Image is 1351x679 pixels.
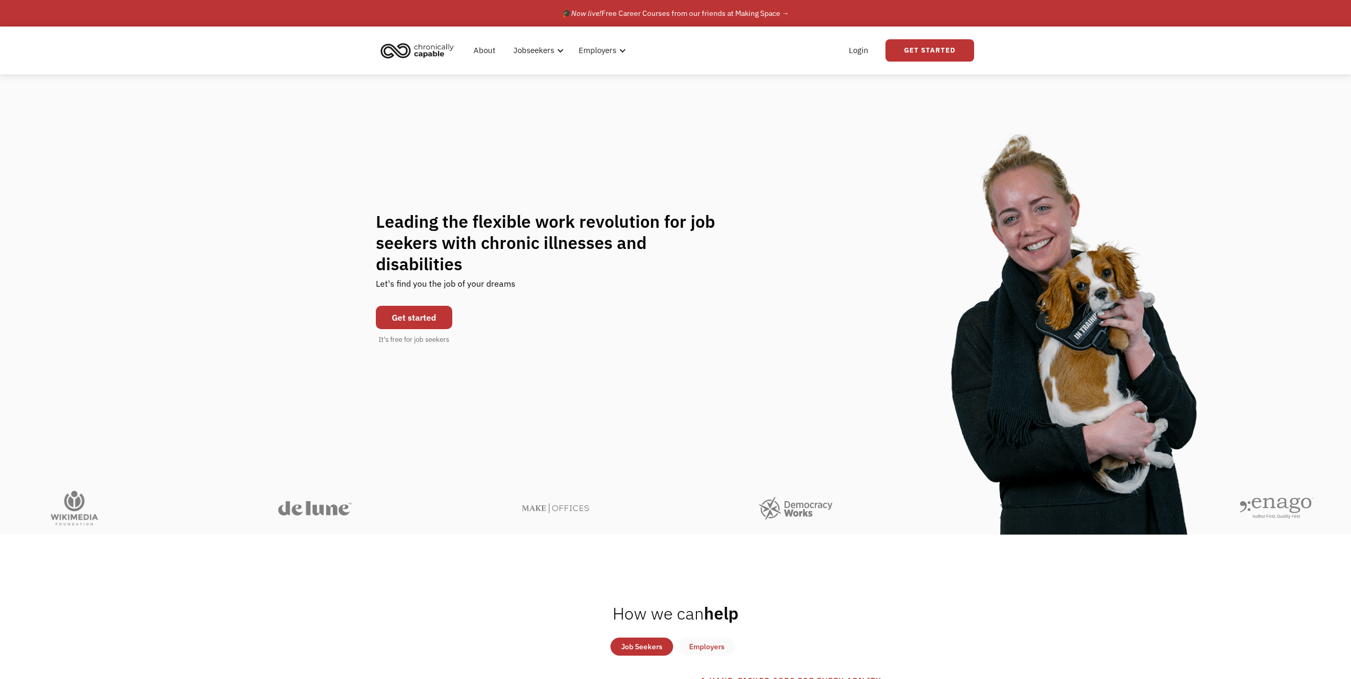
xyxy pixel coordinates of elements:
[376,211,736,274] h1: Leading the flexible work revolution for job seekers with chronic illnesses and disabilities
[579,44,616,57] div: Employers
[689,640,725,653] div: Employers
[621,640,662,653] div: Job Seekers
[376,306,452,329] a: Get started
[613,602,704,624] span: How we can
[378,334,449,345] div: It's free for job seekers
[377,39,457,62] img: Chronically Capable logo
[507,33,567,67] div: Jobseekers
[842,33,875,67] a: Login
[885,39,974,62] a: Get Started
[467,33,502,67] a: About
[562,7,789,20] div: 🎓 Free Career Courses from our friends at Making Space →
[377,39,462,62] a: home
[513,44,554,57] div: Jobseekers
[613,603,738,624] h2: help
[572,33,629,67] div: Employers
[376,274,515,300] div: Let's find you the job of your dreams
[571,8,601,18] em: Now live!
